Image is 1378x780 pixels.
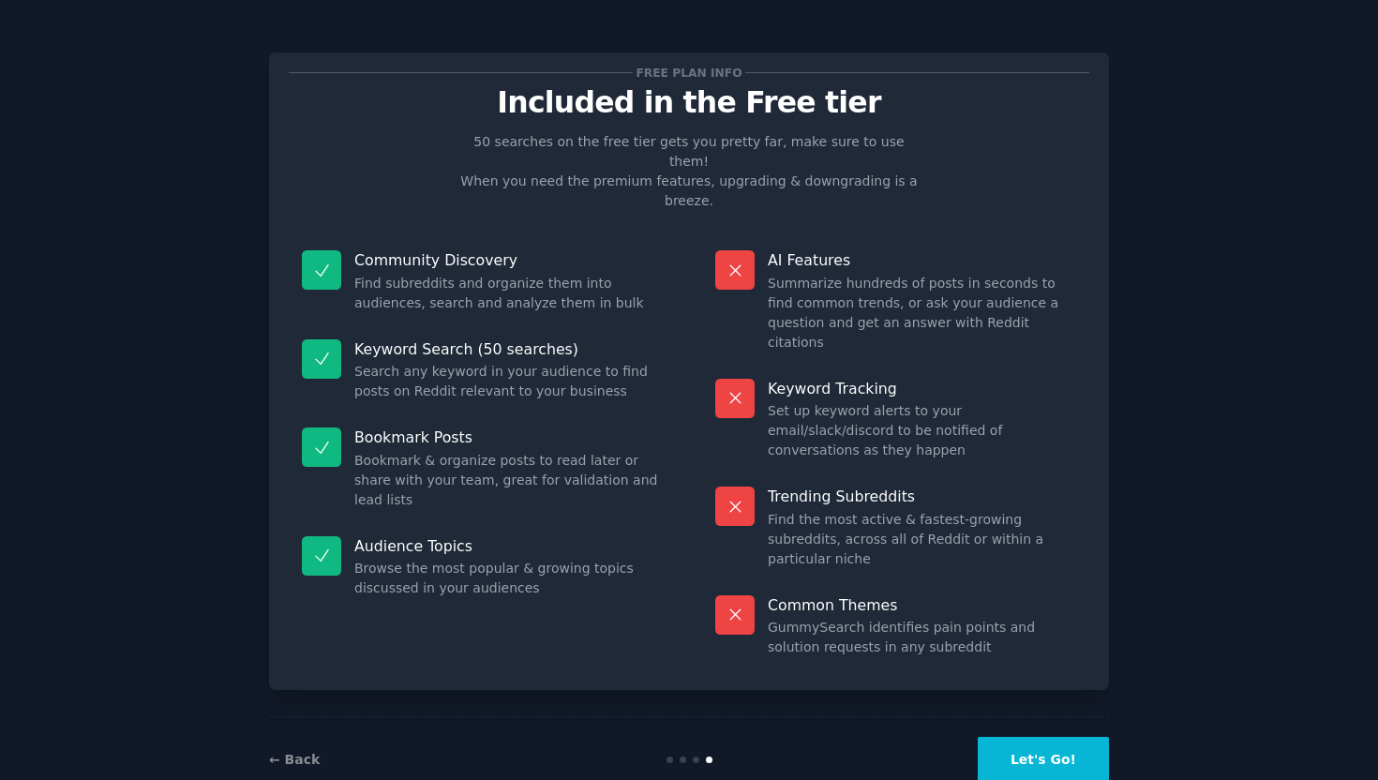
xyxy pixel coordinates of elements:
[354,427,663,447] p: Bookmark Posts
[269,752,320,767] a: ← Back
[354,274,663,313] dd: Find subreddits and organize them into audiences, search and analyze them in bulk
[354,339,663,359] p: Keyword Search (50 searches)
[354,451,663,510] dd: Bookmark & organize posts to read later or share with your team, great for validation and lead lists
[768,510,1076,569] dd: Find the most active & fastest-growing subreddits, across all of Reddit or within a particular niche
[768,250,1076,270] p: AI Features
[289,86,1089,119] p: Included in the Free tier
[354,250,663,270] p: Community Discovery
[768,401,1076,460] dd: Set up keyword alerts to your email/slack/discord to be notified of conversations as they happen
[768,618,1076,657] dd: GummySearch identifies pain points and solution requests in any subreddit
[768,487,1076,506] p: Trending Subreddits
[633,63,745,82] span: Free plan info
[453,132,925,211] p: 50 searches on the free tier gets you pretty far, make sure to use them! When you need the premiu...
[768,595,1076,615] p: Common Themes
[768,274,1076,352] dd: Summarize hundreds of posts in seconds to find common trends, or ask your audience a question and...
[354,362,663,401] dd: Search any keyword in your audience to find posts on Reddit relevant to your business
[354,536,663,556] p: Audience Topics
[354,559,663,598] dd: Browse the most popular & growing topics discussed in your audiences
[768,379,1076,398] p: Keyword Tracking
